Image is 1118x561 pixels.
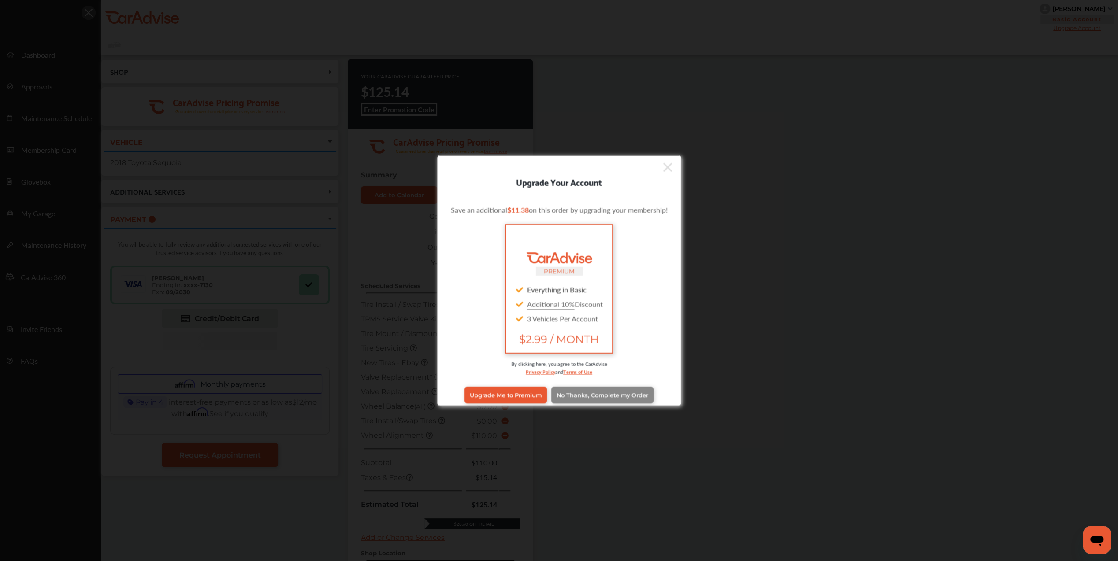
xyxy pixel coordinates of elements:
small: PREMIUM [544,268,575,275]
span: No Thanks, Complete my Order [557,391,648,398]
iframe: Button to launch messaging window [1083,526,1111,554]
span: Discount [527,299,603,309]
a: Privacy Policy [526,367,555,376]
p: Save an additional on this order by upgrading your membership! [451,205,668,215]
div: Upgrade Your Account [438,175,681,189]
div: 3 Vehicles Per Account [513,311,605,326]
span: Upgrade Me to Premium [470,391,542,398]
a: Terms of Use [563,367,592,376]
a: Upgrade Me to Premium [464,386,547,403]
span: $11.38 [507,205,529,215]
div: By clicking here, you agree to the CarAdvise and [451,360,668,384]
a: No Thanks, Complete my Order [551,386,654,403]
strong: Everything in Basic [527,284,587,295]
span: $2.99 / MONTH [513,333,605,346]
u: Additional 10% [527,299,575,309]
